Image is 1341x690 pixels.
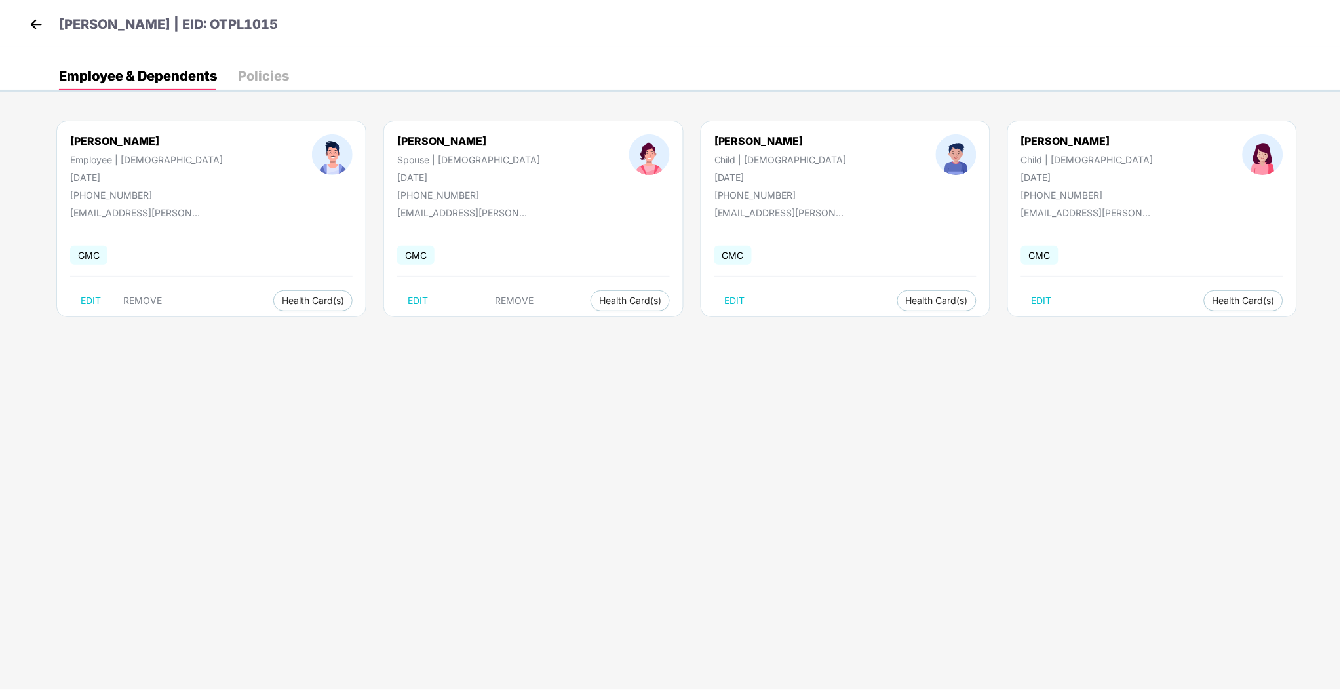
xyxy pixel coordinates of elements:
button: Health Card(s) [1204,290,1283,311]
img: profileImage [312,134,353,175]
div: [EMAIL_ADDRESS][PERSON_NAME][DOMAIN_NAME] [70,207,201,218]
span: EDIT [725,296,745,306]
button: REMOVE [113,290,172,311]
button: REMOVE [485,290,545,311]
span: GMC [397,246,435,265]
span: REMOVE [496,296,534,306]
button: EDIT [714,290,756,311]
div: [DATE] [1021,172,1154,183]
span: REMOVE [123,296,162,306]
div: Employee & Dependents [59,69,217,83]
img: profileImage [936,134,977,175]
button: Health Card(s) [273,290,353,311]
div: [EMAIL_ADDRESS][PERSON_NAME][DOMAIN_NAME] [714,207,845,218]
div: [PERSON_NAME] [714,134,847,147]
div: [PHONE_NUMBER] [714,189,847,201]
div: [EMAIL_ADDRESS][PERSON_NAME][DOMAIN_NAME] [397,207,528,218]
div: [PERSON_NAME] [70,134,223,147]
div: [PERSON_NAME] [1021,134,1154,147]
div: [DATE] [397,172,540,183]
span: Health Card(s) [282,297,344,304]
span: GMC [714,246,752,265]
img: back [26,14,46,34]
button: Health Card(s) [591,290,670,311]
span: Health Card(s) [599,297,661,304]
div: [DATE] [70,172,223,183]
div: Child | [DEMOGRAPHIC_DATA] [1021,154,1154,165]
button: Health Card(s) [897,290,977,311]
span: GMC [70,246,107,265]
span: GMC [1021,246,1059,265]
div: Child | [DEMOGRAPHIC_DATA] [714,154,847,165]
div: [PHONE_NUMBER] [397,189,540,201]
span: Health Card(s) [906,297,968,304]
div: [DATE] [714,172,847,183]
div: [PERSON_NAME] [397,134,540,147]
p: [PERSON_NAME] | EID: OTPL1015 [59,14,278,35]
button: EDIT [70,290,111,311]
span: EDIT [408,296,428,306]
div: Employee | [DEMOGRAPHIC_DATA] [70,154,223,165]
div: [EMAIL_ADDRESS][PERSON_NAME][DOMAIN_NAME] [1021,207,1152,218]
div: Spouse | [DEMOGRAPHIC_DATA] [397,154,540,165]
button: EDIT [1021,290,1062,311]
button: EDIT [397,290,438,311]
span: EDIT [81,296,101,306]
div: Policies [238,69,289,83]
img: profileImage [1243,134,1283,175]
img: profileImage [629,134,670,175]
div: [PHONE_NUMBER] [70,189,223,201]
span: Health Card(s) [1213,297,1275,304]
div: [PHONE_NUMBER] [1021,189,1154,201]
span: EDIT [1032,296,1052,306]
